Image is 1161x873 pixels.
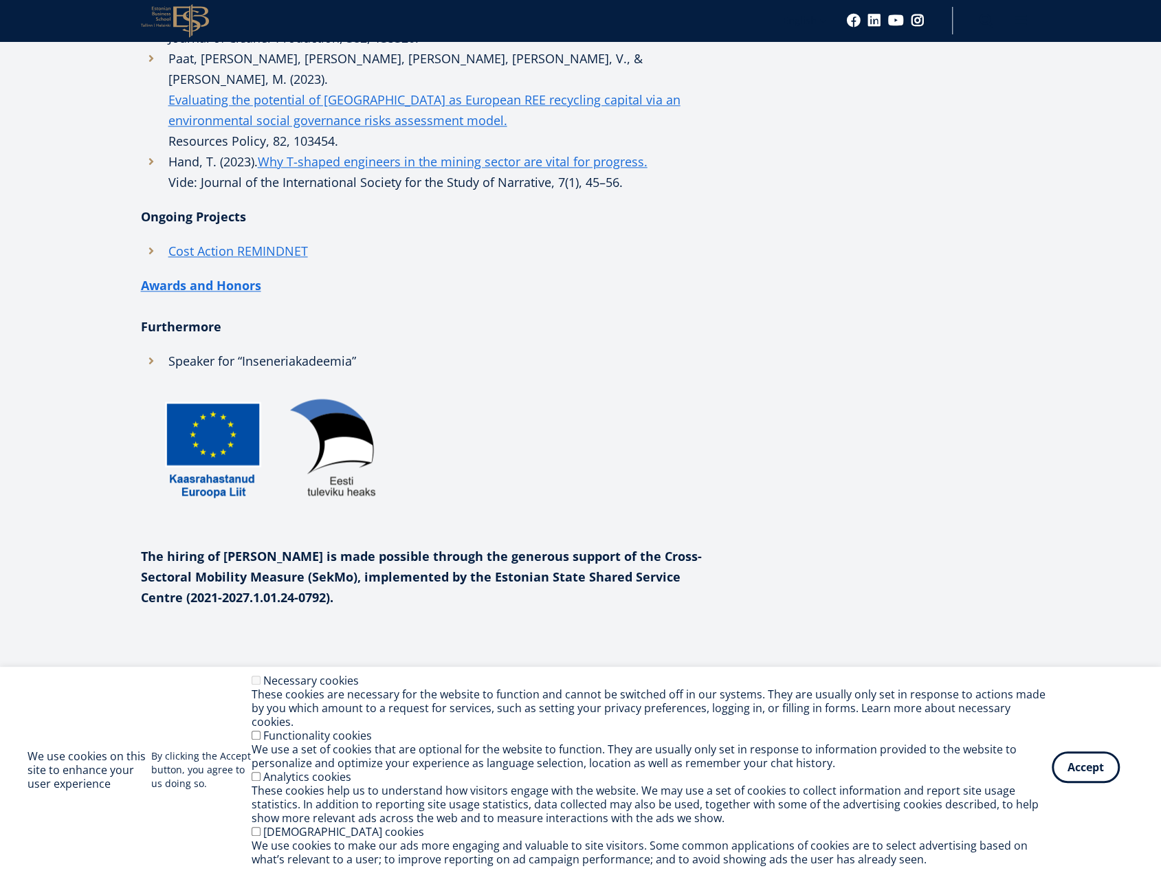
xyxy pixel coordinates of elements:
[252,839,1052,866] div: We use cookies to make our ads more engaging and valuable to site visitors. Some common applicati...
[263,728,372,743] label: Functionality cookies
[141,151,718,192] li: Hand, T. (2023). Vide: Journal of the International Society for the Study of Narrative, 7(1), 45–56.
[888,14,904,27] a: Youtube
[911,14,925,27] a: Instagram
[258,151,648,172] a: Why T-shaped engineers in the mining sector are vital for progress.
[847,14,861,27] a: Facebook
[867,14,881,27] a: Linkedin
[141,275,261,296] a: Awards and Honors
[1052,751,1120,783] button: Accept
[168,89,718,131] a: Evaluating the potential of [GEOGRAPHIC_DATA] as European REE recycling capital via an environmen...
[141,318,221,335] strong: Furthermore
[141,208,246,225] strong: Ongoing Projects
[151,749,252,791] p: By clicking the Accept button, you agree to us doing so.
[252,742,1052,770] div: We use a set of cookies that are optional for the website to function. They are usually only set ...
[252,687,1052,729] div: These cookies are necessary for the website to function and cannot be switched off in our systems...
[263,769,351,784] label: Analytics cookies
[141,48,718,151] li: Paat, [PERSON_NAME], [PERSON_NAME], [PERSON_NAME], [PERSON_NAME], V., & [PERSON_NAME], M. (2023)....
[263,824,424,839] label: [DEMOGRAPHIC_DATA] cookies
[141,548,702,606] strong: The hiring of [PERSON_NAME] is made possible through the generous support of the Cross-Sectoral M...
[252,784,1052,825] div: These cookies help us to understand how visitors engage with the website. We may use a set of coo...
[27,749,151,791] h2: We use cookies on this site to enhance your user experience
[141,351,718,371] li: Speaker for “Inseneriakadeemia”
[263,673,359,688] label: Necessary cookies
[168,241,308,261] a: Cost Action REMINDNET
